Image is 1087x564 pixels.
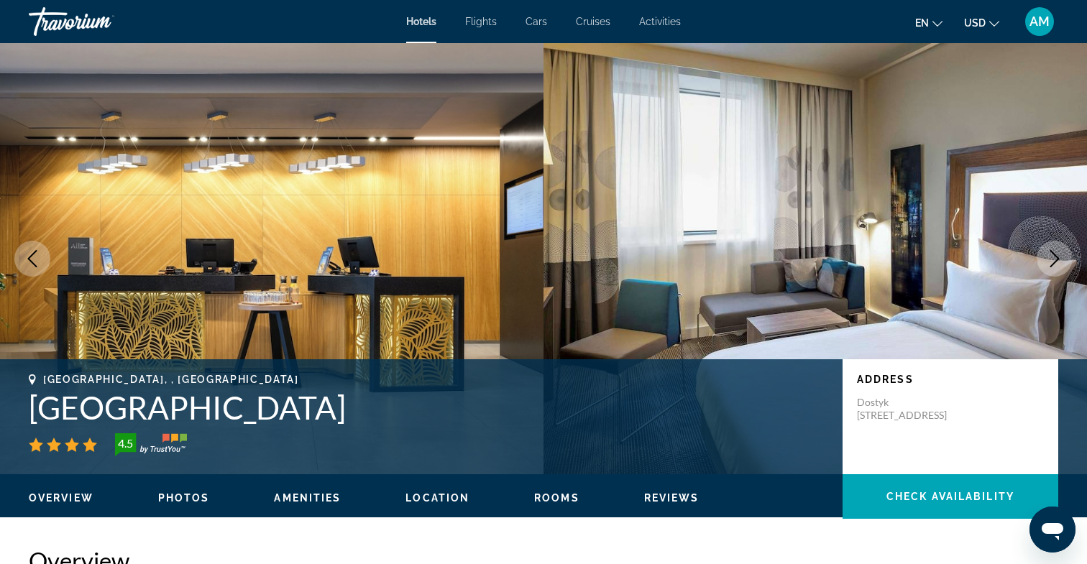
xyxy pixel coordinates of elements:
[857,396,972,422] p: Dostyk [STREET_ADDRESS]
[964,12,999,33] button: Change currency
[857,374,1044,385] p: Address
[43,374,299,385] span: [GEOGRAPHIC_DATA], , [GEOGRAPHIC_DATA]
[406,16,436,27] a: Hotels
[576,16,610,27] a: Cruises
[29,491,93,504] button: Overview
[526,16,547,27] a: Cars
[639,16,681,27] a: Activities
[115,433,187,456] img: trustyou-badge-hor.svg
[158,492,210,504] span: Photos
[886,491,1014,502] span: Check Availability
[1029,14,1050,29] span: AM
[14,241,50,277] button: Previous image
[274,491,341,504] button: Amenities
[465,16,497,27] a: Flights
[534,492,579,504] span: Rooms
[644,491,700,504] button: Reviews
[964,17,986,29] span: USD
[843,474,1058,519] button: Check Availability
[274,492,341,504] span: Amenities
[1029,507,1075,553] iframe: Кнопка запуска окна обмена сообщениями
[29,389,828,426] h1: [GEOGRAPHIC_DATA]
[1021,6,1058,37] button: User Menu
[405,492,469,504] span: Location
[644,492,700,504] span: Reviews
[1037,241,1073,277] button: Next image
[158,491,210,504] button: Photos
[534,491,579,504] button: Rooms
[29,492,93,504] span: Overview
[29,3,173,40] a: Travorium
[915,12,942,33] button: Change language
[915,17,929,29] span: en
[111,435,139,452] div: 4.5
[405,491,469,504] button: Location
